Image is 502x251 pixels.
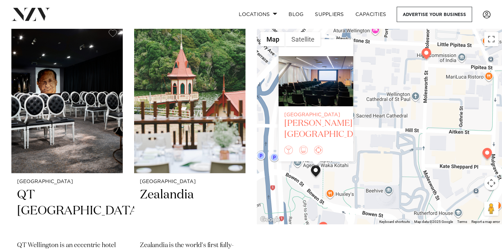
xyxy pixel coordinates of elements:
[379,219,410,224] button: Keyboard shortcuts
[284,118,348,140] div: [PERSON_NAME][GEOGRAPHIC_DATA]
[309,7,349,22] a: SUPPLIERS
[17,179,117,185] small: [GEOGRAPHIC_DATA]
[134,24,245,173] img: Rātā Cafe at Zealandia
[140,179,240,185] small: [GEOGRAPHIC_DATA]
[457,220,467,224] a: Terms (opens in new tab)
[259,215,282,224] a: Open this area in Google Maps (opens a new window)
[285,32,321,46] button: Show satellite imagery
[484,202,498,216] button: Drag Pegman onto the map to open Street View
[283,7,309,22] a: BLOG
[140,187,240,235] h2: Zealandia
[260,32,285,46] button: Show street map
[11,8,50,21] img: nzv-logo.png
[17,187,117,235] h2: QT [GEOGRAPHIC_DATA]
[484,32,498,46] button: Toggle fullscreen view
[284,112,348,118] div: [GEOGRAPHIC_DATA]
[279,56,353,145] a: [GEOGRAPHIC_DATA] [PERSON_NAME][GEOGRAPHIC_DATA]
[397,7,472,22] a: Advertise your business
[259,215,282,224] img: Google
[471,220,500,224] a: Report a map error
[233,7,283,22] a: Locations
[484,176,498,190] button: Map camera controls
[350,7,392,22] a: Capacities
[414,220,453,224] span: Map data ©2025 Google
